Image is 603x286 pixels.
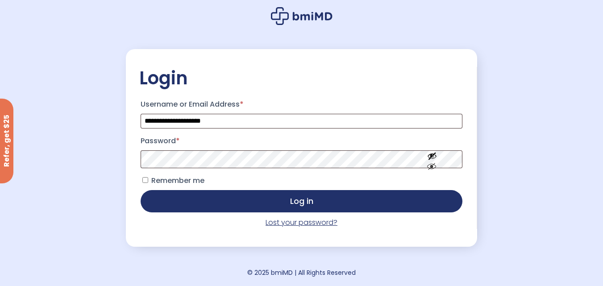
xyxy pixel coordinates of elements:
a: Lost your password? [266,217,337,228]
label: Username or Email Address [141,97,462,112]
button: Show password [407,144,457,174]
label: Password [141,134,462,148]
button: Log in [141,190,462,212]
div: © 2025 bmiMD | All Rights Reserved [247,266,356,279]
span: Remember me [151,175,204,186]
input: Remember me [142,177,148,183]
h2: Login [139,67,463,89]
